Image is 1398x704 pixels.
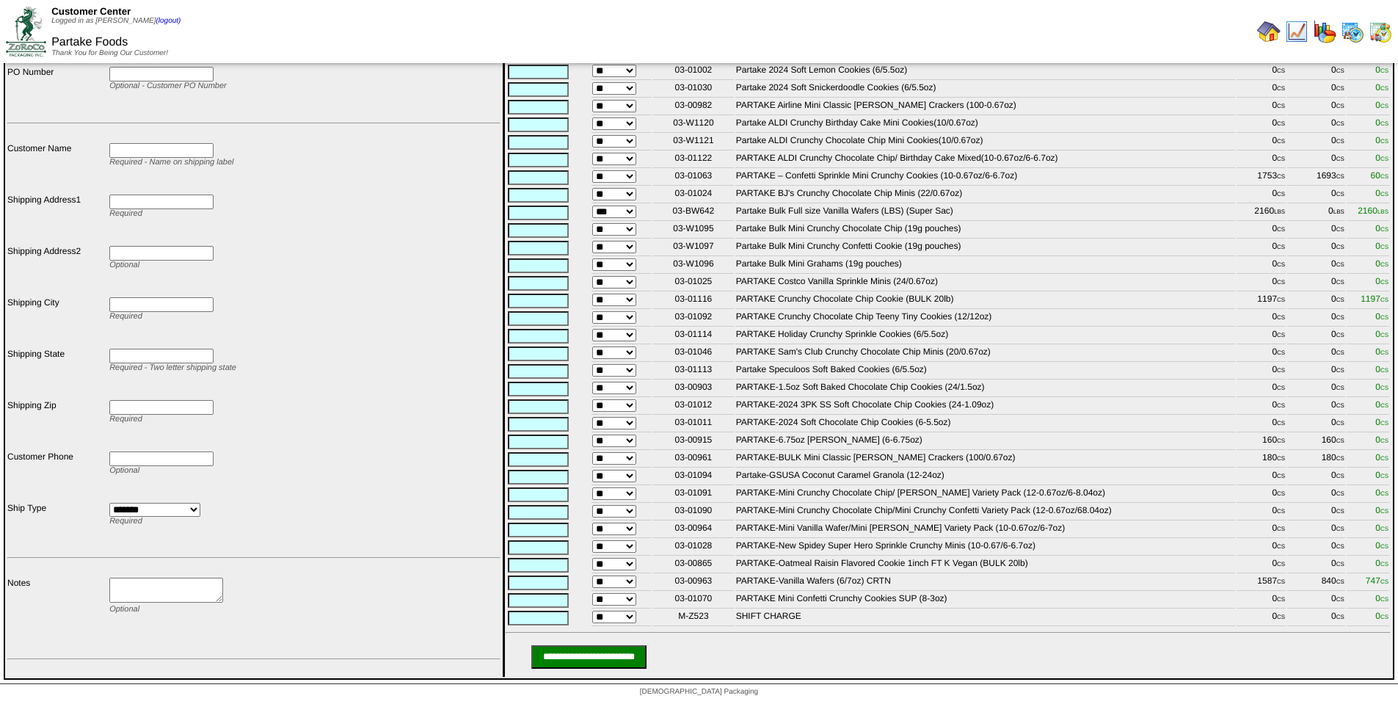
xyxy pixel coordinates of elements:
[735,399,1235,415] td: PARTAKE-2024 3PK SS Soft Chocolate Chip Cookies (24-1.09oz)
[1380,103,1388,109] span: CS
[1287,381,1345,397] td: 0
[1375,611,1388,621] span: 0
[1287,575,1345,591] td: 840
[1237,275,1286,291] td: 0
[7,245,107,295] td: Shipping Address2
[1380,332,1388,338] span: CS
[653,557,734,573] td: 03-00865
[735,592,1235,609] td: PARTAKE Mini Confetti Crunchy Cookies SUP (8‐3oz)
[735,363,1235,380] td: Partake Speculoos Soft Baked Cookies (6/5.5oz)
[1237,170,1286,186] td: 1753
[1287,258,1345,274] td: 0
[735,469,1235,485] td: Partake-GSUSA Coconut Caramel Granola (12-24oz)
[1380,226,1388,233] span: CS
[653,469,734,485] td: 03-01094
[1336,561,1344,567] span: CS
[1375,311,1388,322] span: 0
[1380,614,1388,620] span: CS
[1287,117,1345,133] td: 0
[1287,487,1345,503] td: 0
[7,399,107,449] td: Shipping Zip
[156,17,181,25] a: (logout)
[735,557,1235,573] td: PARTAKE-Oatmeal Raisin Flavored Cookie 1inch FT K Vegan (BULK 20lb)
[7,142,107,192] td: Customer Name
[1375,417,1388,427] span: 0
[1380,349,1388,356] span: CS
[1380,261,1388,268] span: CS
[1336,103,1344,109] span: CS
[1380,68,1388,74] span: CS
[653,363,734,380] td: 03-01113
[1237,152,1286,168] td: 0
[640,688,758,696] span: [DEMOGRAPHIC_DATA] Packaging
[1313,20,1336,43] img: graph.gif
[1287,170,1345,186] td: 1693
[1375,452,1388,462] span: 0
[1287,540,1345,556] td: 0
[1336,455,1344,462] span: CS
[1375,364,1388,374] span: 0
[1380,596,1388,603] span: CS
[1380,473,1388,479] span: CS
[735,522,1235,538] td: PARTAKE-Mini Vanilla Wafer/Mini [PERSON_NAME] Variety Pack (10-0.67oz/6-7oz)
[1336,85,1344,92] span: CS
[1277,173,1285,180] span: CS
[1277,244,1285,250] span: CS
[1287,346,1345,362] td: 0
[1237,416,1286,432] td: 0
[735,258,1235,274] td: Partake Bulk Mini Grahams (19g pouches)
[1375,487,1388,498] span: 0
[1237,399,1286,415] td: 0
[1237,117,1286,133] td: 0
[109,81,227,90] span: Optional - Customer PO Number
[1380,244,1388,250] span: CS
[1277,279,1285,286] span: CS
[653,117,734,133] td: 03-W1120
[1287,275,1345,291] td: 0
[1380,402,1388,409] span: CS
[1380,367,1388,374] span: CS
[653,205,734,221] td: 03-BW642
[7,451,107,501] td: Customer Phone
[1287,522,1345,538] td: 0
[51,17,181,25] span: Logged in as [PERSON_NAME]
[653,187,734,203] td: 03-01024
[7,297,107,346] td: Shipping City
[1237,363,1286,380] td: 0
[735,311,1235,327] td: PARTAKE Crunchy Chocolate Chip Teeny Tiny Cookies (12/12oz)
[1287,311,1345,327] td: 0
[735,275,1235,291] td: PARTAKE Costco Vanilla Sprinkle Minis (24/0.67oz)
[1237,487,1286,503] td: 0
[1375,100,1388,110] span: 0
[1277,490,1285,497] span: CS
[653,328,734,344] td: 03-01114
[1375,540,1388,551] span: 0
[1277,314,1285,321] span: CS
[1369,20,1392,43] img: calendarinout.gif
[653,575,734,591] td: 03-00963
[735,293,1235,309] td: PARTAKE Crunchy Chocolate Chip Cookie (BULK 20lb)
[735,328,1235,344] td: PARTAKE Holiday Crunchy Sprinkle Cookies (6/5.5oz)
[1380,508,1388,515] span: CS
[109,158,233,167] span: Required - Name on shipping label
[1277,508,1285,515] span: CS
[6,7,46,56] img: ZoRoCo_Logo(Green%26Foil)%20jpg.webp
[1287,399,1345,415] td: 0
[1375,258,1388,269] span: 0
[1287,363,1345,380] td: 0
[1237,258,1286,274] td: 0
[1361,294,1388,304] span: 1197
[653,610,734,626] td: M-Z523
[1237,187,1286,203] td: 0
[735,170,1235,186] td: PARTAKE – Confetti Sprinkle Mini Crunchy Cookies (10-0.67oz/6-6.7oz)
[109,517,142,526] span: Required
[735,451,1235,468] td: PARTAKE-BULK Mini Classic [PERSON_NAME] Crackers (100/0.67oz)
[1336,578,1344,585] span: CS
[1237,240,1286,256] td: 0
[1341,20,1364,43] img: calendarprod.gif
[735,434,1235,450] td: PARTAKE-6.75oz [PERSON_NAME] (6-6.75oz)
[1336,438,1344,444] span: CS
[1375,558,1388,568] span: 0
[1375,223,1388,233] span: 0
[1377,208,1388,215] span: LBS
